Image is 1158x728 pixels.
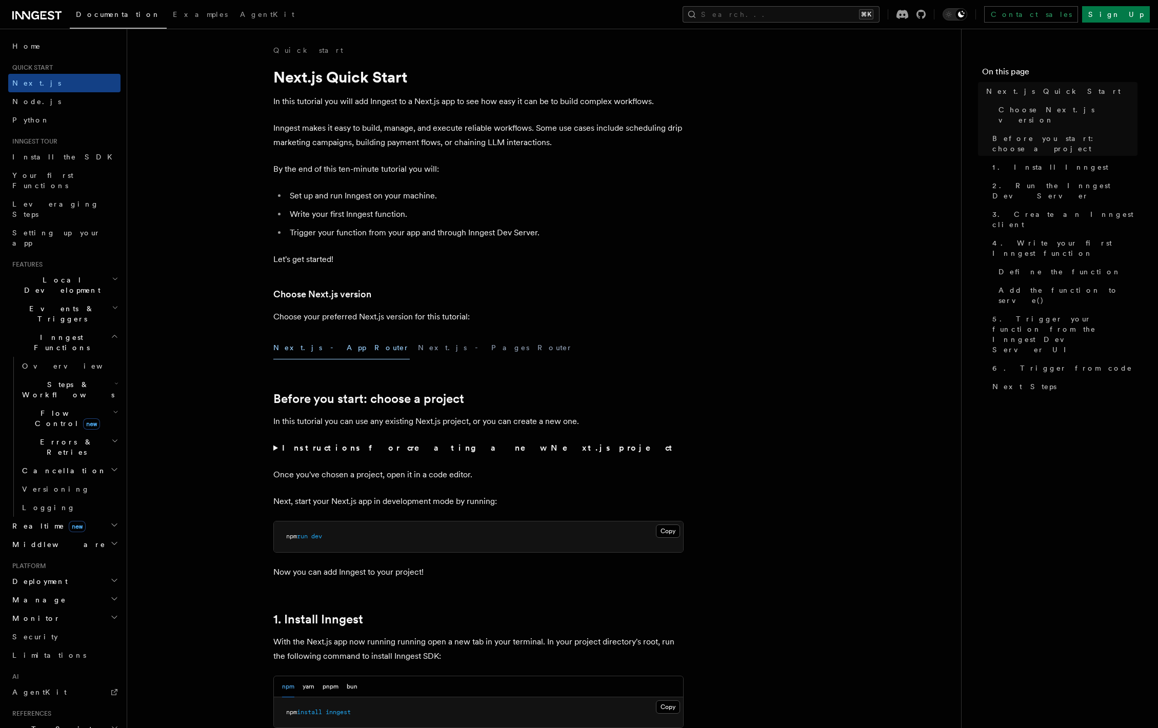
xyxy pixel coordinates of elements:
[297,533,308,540] span: run
[8,275,112,295] span: Local Development
[986,86,1121,96] span: Next.js Quick Start
[12,633,58,641] span: Security
[8,304,112,324] span: Events & Triggers
[12,116,50,124] span: Python
[287,226,684,240] li: Trigger your function from your app and through Inngest Dev Server.
[12,200,99,218] span: Leveraging Steps
[311,533,322,540] span: dev
[273,612,363,626] a: 1. Install Inngest
[167,3,234,28] a: Examples
[943,8,967,21] button: Toggle dark mode
[859,9,873,19] kbd: ⌘K
[12,229,101,247] span: Setting up your app
[273,494,684,509] p: Next, start your Next.js app in development mode by running:
[656,700,680,714] button: Copy
[22,503,75,512] span: Logging
[273,441,684,455] summary: Instructions for creating a new Next.js project
[297,709,322,716] span: install
[273,68,684,86] h1: Next.js Quick Start
[12,651,86,659] span: Limitations
[8,260,43,269] span: Features
[8,195,121,224] a: Leveraging Steps
[992,381,1056,392] span: Next Steps
[18,466,107,476] span: Cancellation
[8,535,121,554] button: Middleware
[8,271,121,299] button: Local Development
[70,3,167,29] a: Documentation
[994,262,1137,281] a: Define the function
[22,362,128,370] span: Overview
[8,111,121,129] a: Python
[18,433,121,461] button: Errors & Retries
[273,310,684,324] p: Choose your preferred Next.js version for this tutorial:
[8,521,86,531] span: Realtime
[273,468,684,482] p: Once you've chosen a project, open it in a code editor.
[988,310,1137,359] a: 5. Trigger your function from the Inngest Dev Server UI
[12,97,61,106] span: Node.js
[683,6,880,23] button: Search...⌘K
[12,153,118,161] span: Install the SDK
[22,485,90,493] span: Versioning
[12,41,41,51] span: Home
[8,562,46,570] span: Platform
[173,10,228,18] span: Examples
[69,521,86,532] span: new
[992,162,1108,172] span: 1. Install Inngest
[988,176,1137,205] a: 2. Run the Inngest Dev Server
[234,3,301,28] a: AgentKit
[273,287,371,301] a: Choose Next.js version
[992,314,1137,355] span: 5. Trigger your function from the Inngest Dev Server UI
[8,710,51,718] span: References
[273,336,410,359] button: Next.js - App Router
[988,129,1137,158] a: Before you start: choose a project
[286,533,297,540] span: npm
[988,359,1137,377] a: 6. Trigger from code
[8,148,121,166] a: Install the SDK
[18,379,114,400] span: Steps & Workflows
[8,628,121,646] a: Security
[988,234,1137,262] a: 4. Write your first Inngest function
[984,6,1078,23] a: Contact sales
[8,64,53,72] span: Quick start
[8,332,111,353] span: Inngest Functions
[273,45,343,55] a: Quick start
[8,539,106,550] span: Middleware
[18,404,121,433] button: Flow Controlnew
[8,92,121,111] a: Node.js
[8,517,121,535] button: Realtimenew
[8,328,121,357] button: Inngest Functions
[12,688,67,696] span: AgentKit
[988,377,1137,396] a: Next Steps
[8,609,121,628] button: Monitor
[18,408,113,429] span: Flow Control
[8,613,61,623] span: Monitor
[286,709,297,716] span: npm
[18,480,121,498] a: Versioning
[8,646,121,664] a: Limitations
[8,37,121,55] a: Home
[273,121,684,150] p: Inngest makes it easy to build, manage, and execute reliable workflows. Some use cases include sc...
[8,137,57,146] span: Inngest tour
[8,683,121,701] a: AgentKit
[303,676,314,697] button: yarn
[287,189,684,203] li: Set up and run Inngest on your machine.
[992,209,1137,230] span: 3. Create an Inngest client
[282,443,676,453] strong: Instructions for creating a new Next.js project
[8,299,121,328] button: Events & Triggers
[8,591,121,609] button: Manage
[8,595,66,605] span: Manage
[273,414,684,429] p: In this tutorial you can use any existing Next.js project, or you can create a new one.
[12,171,73,190] span: Your first Functions
[994,100,1137,129] a: Choose Next.js version
[326,709,351,716] span: inngest
[999,285,1137,306] span: Add the function to serve()
[418,336,573,359] button: Next.js - Pages Router
[347,676,357,697] button: bun
[323,676,338,697] button: pnpm
[273,565,684,579] p: Now you can add Inngest to your project!
[992,363,1132,373] span: 6. Trigger from code
[18,498,121,517] a: Logging
[8,576,68,587] span: Deployment
[1082,6,1150,23] a: Sign Up
[273,94,684,109] p: In this tutorial you will add Inngest to a Next.js app to see how easy it can be to build complex...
